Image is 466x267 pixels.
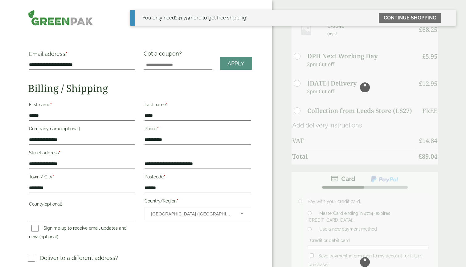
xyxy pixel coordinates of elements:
label: Town / City [29,173,136,183]
label: Last name [145,100,251,111]
span: (optional) [61,126,80,131]
span: Country/Region [145,207,251,220]
span: (optional) [43,202,62,207]
img: GreenPak Supplies [28,10,93,26]
span: 31.75 [175,15,189,21]
abbr: required [157,126,159,131]
abbr: required [65,51,67,57]
label: Postcode [145,173,251,183]
label: First name [29,100,136,111]
abbr: required [164,174,165,179]
a: Continue shopping [379,13,441,23]
a: Apply [220,57,252,70]
abbr: required [50,102,52,107]
label: Country/Region [145,197,251,207]
label: Got a coupon? [144,50,184,60]
label: Street address [29,148,136,159]
abbr: required [177,198,178,203]
label: Company name [29,124,136,135]
span: Apply [227,60,244,67]
abbr: required [52,174,54,179]
div: You only need more to get free shipping! [142,14,247,22]
label: County [29,200,136,210]
label: Sign me up to receive email updates and news [29,226,127,241]
span: United Kingdom (UK) [151,207,232,220]
input: Sign me up to receive email updates and news(optional) [31,225,39,232]
h2: Billing / Shipping [28,82,252,94]
label: Email address [29,51,136,60]
abbr: required [166,102,167,107]
abbr: required [59,150,60,155]
label: Phone [145,124,251,135]
span: (optional) [39,234,58,239]
span: £ [175,15,178,21]
p: Deliver to a different address? [40,254,118,262]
